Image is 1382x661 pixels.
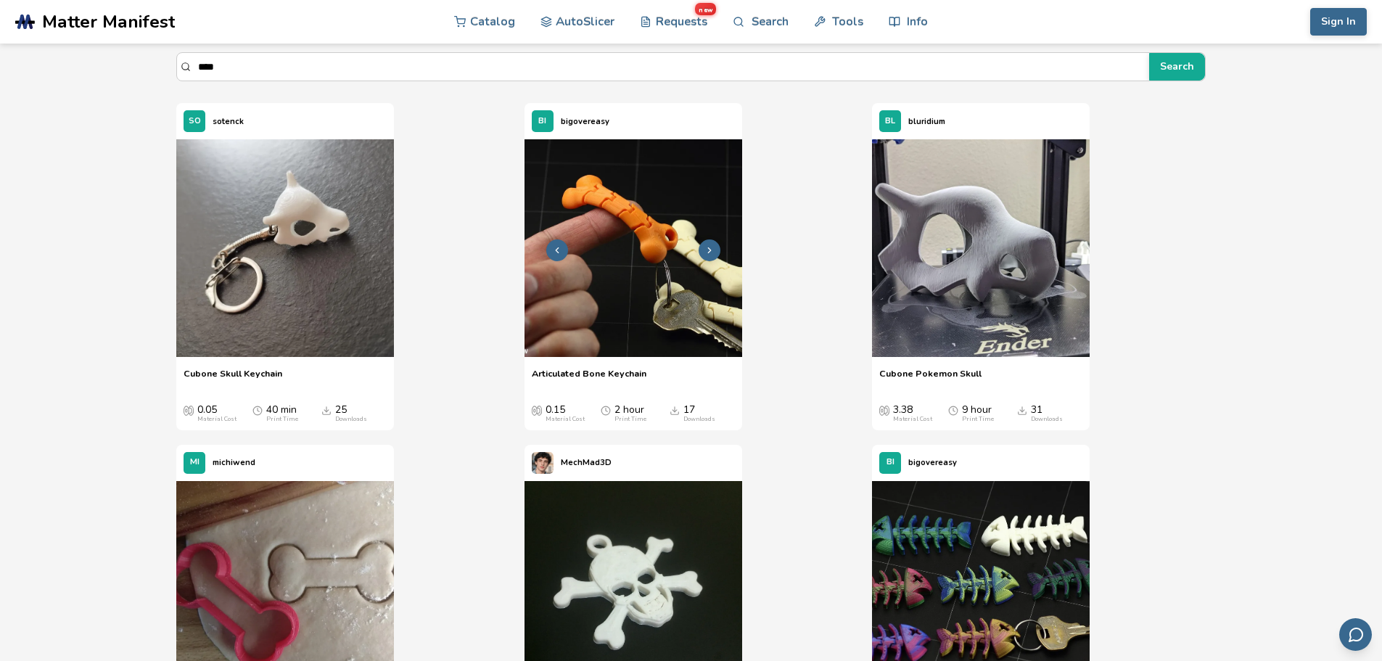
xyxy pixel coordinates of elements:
[1310,8,1367,36] button: Sign In
[893,404,932,423] div: 3.38
[695,3,717,16] span: new
[252,404,263,416] span: Average Print Time
[546,404,585,423] div: 0.15
[879,368,982,390] a: Cubone Pokemon Skull
[908,455,957,470] p: bigovereasy
[887,458,894,467] span: BI
[538,117,546,126] span: BI
[683,416,715,423] div: Downloads
[198,54,1142,80] input: Search
[614,404,646,423] div: 2 hour
[189,117,201,126] span: SO
[872,139,1090,357] img: Cubone Pokemon Skull
[184,368,282,390] a: Cubone Skull Keychain
[42,12,175,32] span: Matter Manifest
[184,404,194,416] span: Average Cost
[532,368,646,390] a: Articulated Bone Keychain
[532,452,554,474] img: MechMad3D's profile
[683,404,715,423] div: 17
[266,404,298,423] div: 40 min
[885,117,895,126] span: BL
[601,404,611,416] span: Average Print Time
[1339,618,1372,651] button: Send feedback via email
[670,404,680,416] span: Downloads
[879,404,889,416] span: Average Cost
[962,404,994,423] div: 9 hour
[213,455,255,470] p: michiwend
[893,416,932,423] div: Material Cost
[546,416,585,423] div: Material Cost
[266,416,298,423] div: Print Time
[1031,404,1063,423] div: 31
[321,404,332,416] span: Downloads
[1149,53,1205,81] button: Search
[1017,404,1027,416] span: Downloads
[872,139,1090,360] a: Cubone Pokemon Skull
[948,404,958,416] span: Average Print Time
[190,458,200,467] span: MI
[962,416,994,423] div: Print Time
[561,455,612,470] p: MechMad3D
[197,404,236,423] div: 0.05
[197,416,236,423] div: Material Cost
[561,114,609,129] p: bigovereasy
[532,404,542,416] span: Average Cost
[614,416,646,423] div: Print Time
[1031,416,1063,423] div: Downloads
[908,114,945,129] p: bluridium
[335,404,367,423] div: 25
[213,114,244,129] p: sotenck
[525,445,619,481] a: MechMad3D's profileMechMad3D
[335,416,367,423] div: Downloads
